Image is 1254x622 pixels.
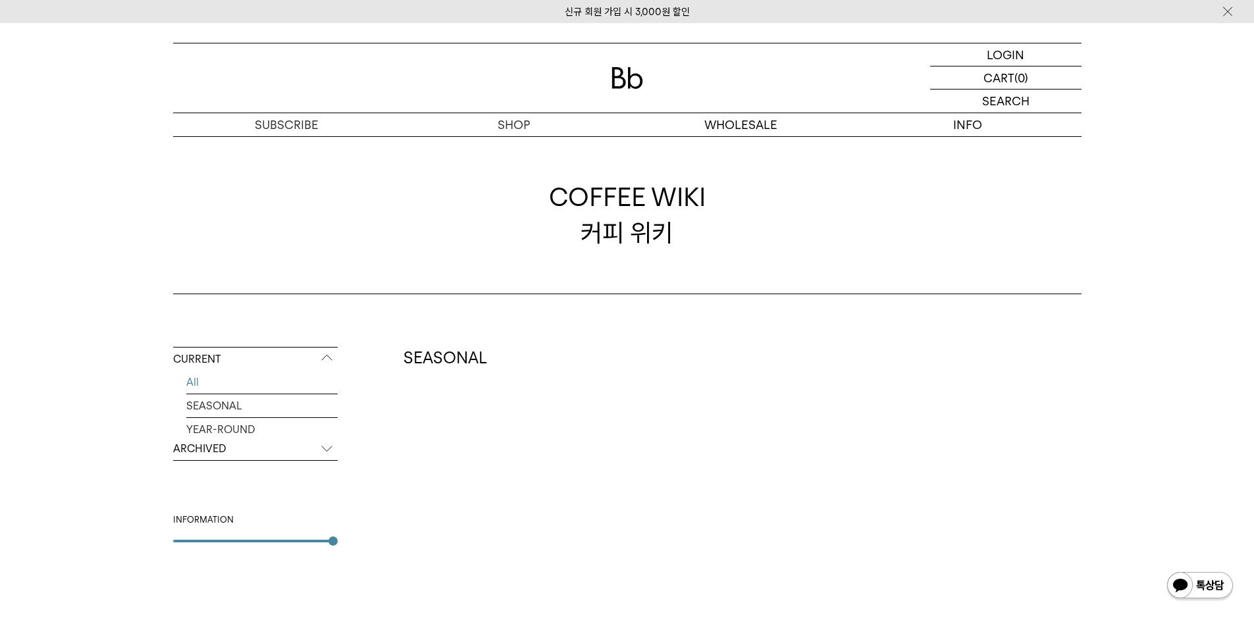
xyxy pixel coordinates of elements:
[400,113,627,136] a: SHOP
[627,113,854,136] p: WHOLESALE
[173,437,338,461] p: ARCHIVED
[173,113,400,136] a: SUBSCRIBE
[930,43,1082,66] a: LOGIN
[404,347,1082,369] h2: SEASONAL
[987,43,1024,66] p: LOGIN
[186,394,338,417] a: SEASONAL
[854,113,1082,136] p: INFO
[549,180,706,249] div: 커피 위키
[983,66,1014,89] p: CART
[186,371,338,394] a: All
[930,66,1082,90] a: CART (0)
[612,67,643,89] img: 로고
[173,348,338,371] p: CURRENT
[186,418,338,441] a: YEAR-ROUND
[549,180,706,215] span: COFFEE WIKI
[1014,66,1028,89] p: (0)
[982,90,1030,113] p: SEARCH
[565,6,690,18] a: 신규 회원 가입 시 3,000원 할인
[173,513,338,527] div: INFORMATION
[1166,571,1234,602] img: 카카오톡 채널 1:1 채팅 버튼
